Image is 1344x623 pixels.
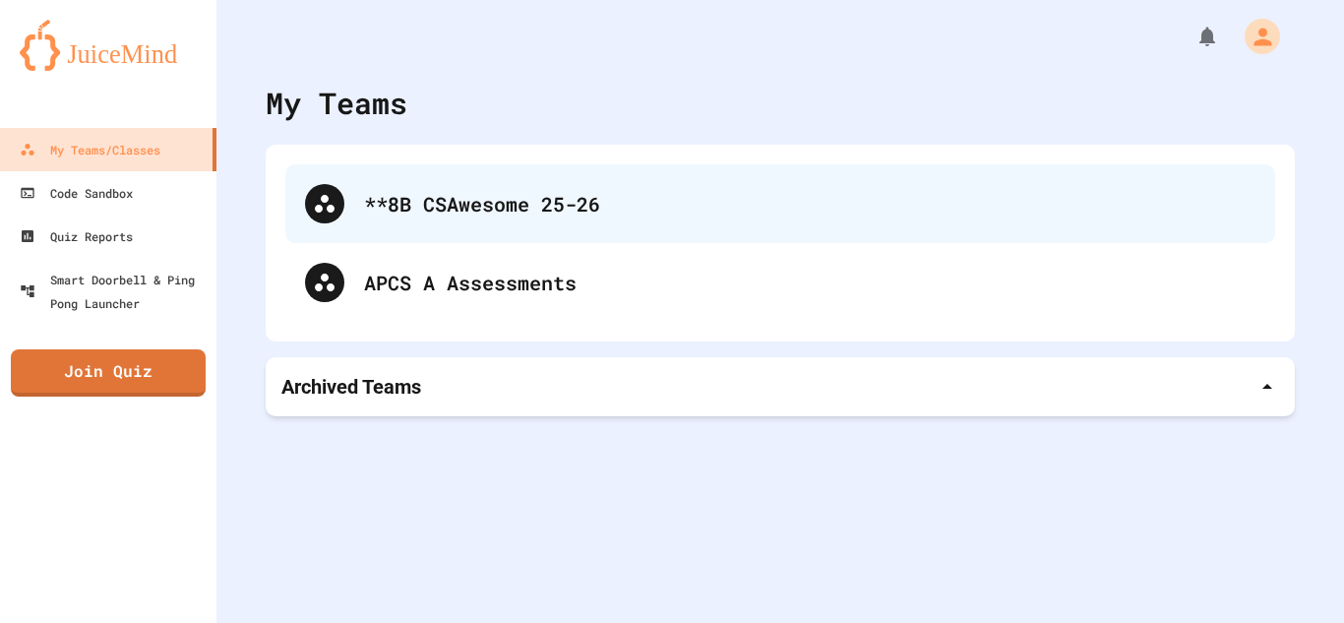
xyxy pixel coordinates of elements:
div: My Account [1224,14,1285,59]
div: Code Sandbox [20,181,133,205]
div: **8B CSAwesome 25-26 [364,189,1255,218]
div: APCS A Assessments [285,243,1275,322]
div: APCS A Assessments [364,268,1255,297]
img: logo-orange.svg [20,20,197,71]
a: Join Quiz [11,349,206,397]
div: Quiz Reports [20,224,133,248]
div: My Teams/Classes [20,138,160,161]
div: My Teams [266,81,407,125]
div: Smart Doorbell & Ping Pong Launcher [20,268,209,315]
p: Archived Teams [281,373,421,401]
div: **8B CSAwesome 25-26 [285,164,1275,243]
div: My Notifications [1159,20,1224,53]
